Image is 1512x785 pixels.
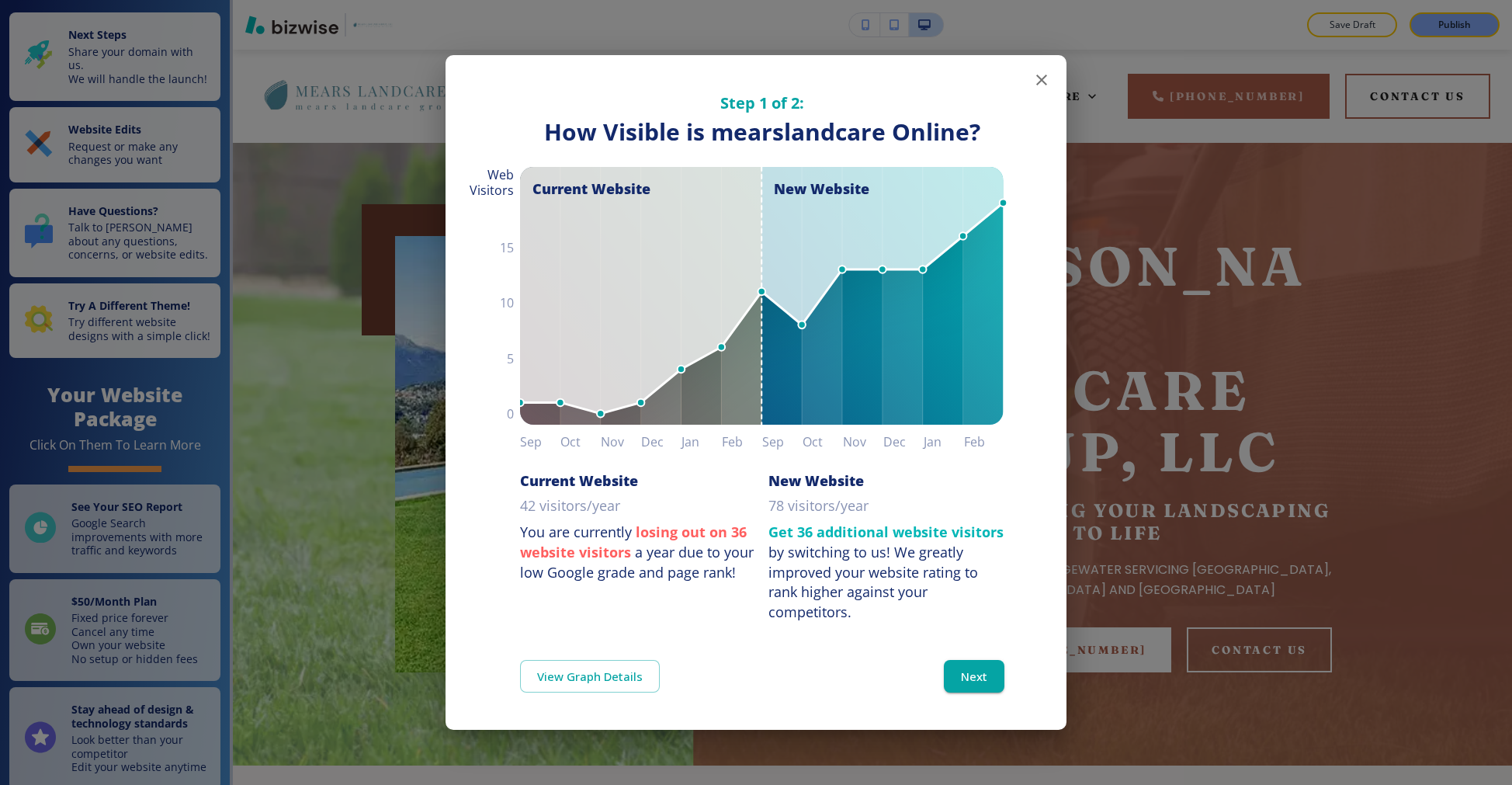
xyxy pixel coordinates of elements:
[520,660,660,693] a: View Graph Details
[768,523,1004,541] strong: Get 36 additional website visitors
[843,431,883,453] h6: Nov
[883,431,924,453] h6: Dec
[520,471,638,490] h6: Current Website
[722,431,762,453] h6: Feb
[768,471,864,490] h6: New Website
[803,431,843,453] h6: Oct
[768,523,1004,623] p: by switching to us!
[768,496,869,516] p: 78 visitors/year
[520,523,756,582] p: You are currently a year due to your low Google grade and page rank!
[560,431,601,453] h6: Oct
[520,496,620,516] p: 42 visitors/year
[768,543,978,621] div: We greatly improved your website rating to rank higher against your competitors.
[964,431,1004,453] h6: Feb
[762,431,803,453] h6: Sep
[924,431,964,453] h6: Jan
[641,431,681,453] h6: Dec
[520,431,560,453] h6: Sep
[601,431,641,453] h6: Nov
[681,431,722,453] h6: Jan
[520,523,747,561] strong: losing out on 36 website visitors
[944,660,1004,693] button: Next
